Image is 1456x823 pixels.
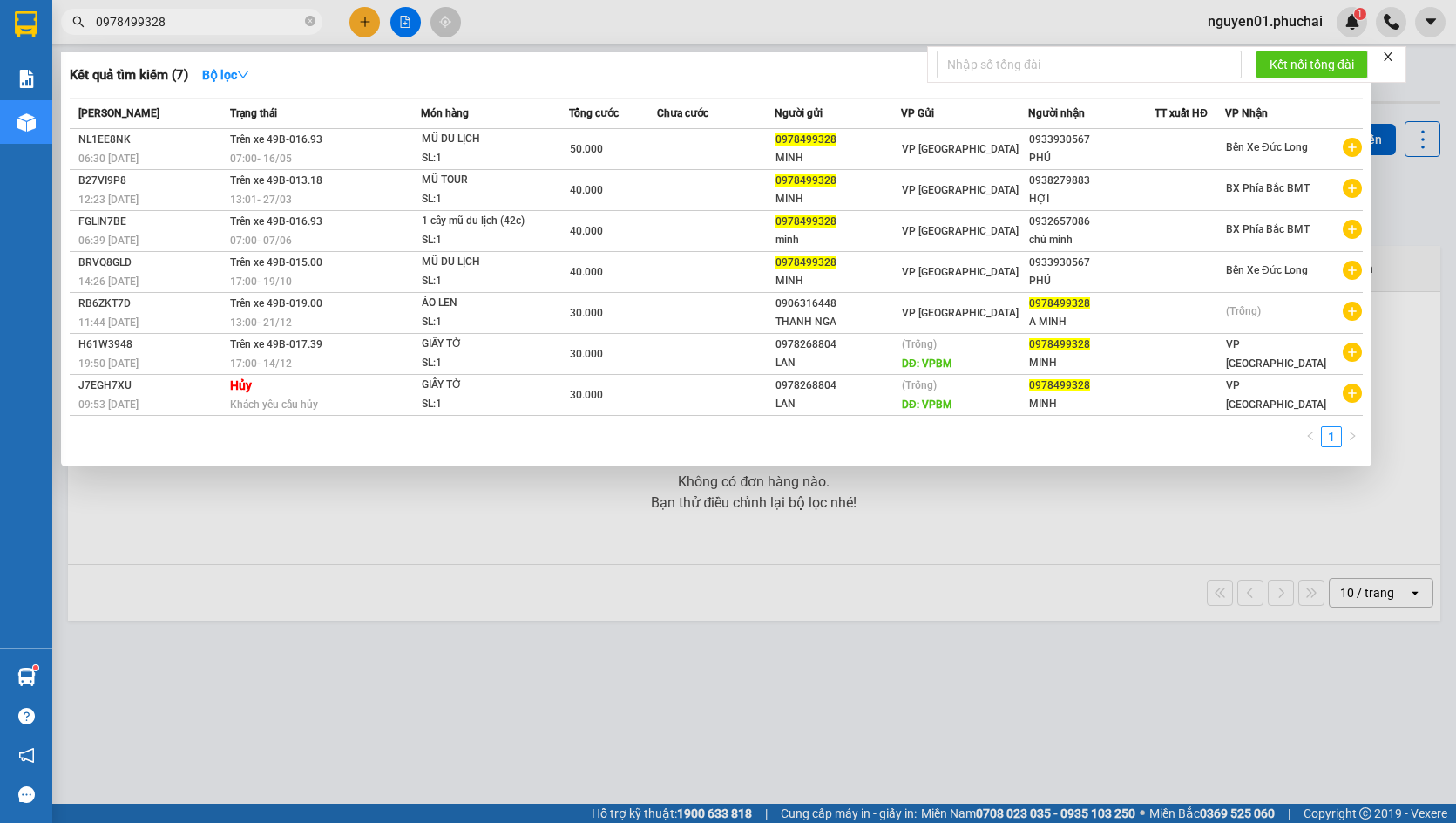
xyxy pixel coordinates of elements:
li: Next Page [1342,426,1363,447]
div: J7EGH7XU [78,377,225,395]
span: close-circle [305,16,315,26]
span: Trên xe 49B-016.93 [230,133,322,146]
div: PHÚ [1029,149,1155,167]
div: 0978268804 [775,377,901,395]
div: 0933930567 [1029,131,1155,149]
div: SL: 1 [422,395,552,414]
button: Kết nối tổng đài [1256,51,1368,78]
h3: Kết quả tìm kiếm ( 7 ) [70,66,188,85]
a: 1 [1322,427,1341,446]
span: [PERSON_NAME] [78,107,159,119]
div: THANH NGA [775,313,901,331]
span: search [72,16,85,28]
span: Trên xe 49B-016.93 [230,215,322,228]
span: Tổng cước [569,107,619,119]
span: BX Phía Bắc BMT [1226,223,1310,235]
span: down [237,69,249,81]
span: 0978499328 [775,174,836,187]
div: NL1EE8NK [78,131,225,149]
span: VP [GEOGRAPHIC_DATA] [902,184,1019,196]
span: VP [GEOGRAPHIC_DATA] [902,266,1019,278]
li: Previous Page [1300,426,1321,447]
div: MŨ TOUR [422,171,552,190]
span: Người nhận [1028,107,1085,119]
div: PHÚ [1029,272,1155,290]
div: BRVQ8GLD [78,254,225,272]
div: 0933930567 [1029,254,1155,272]
span: 40.000 [570,225,603,237]
span: 13:00 - 21/12 [230,316,292,329]
button: Bộ lọcdown [188,61,263,89]
div: LAN [775,354,901,372]
span: DĐ: VPBM [902,357,952,370]
div: H61W3948 [78,336,225,354]
input: Nhập số tổng đài [937,51,1242,78]
div: MINH [775,149,901,167]
span: Trên xe 49B-017.39 [230,338,322,350]
span: plus-circle [1343,179,1362,198]
div: 0932657086 [1029,213,1155,231]
span: close [1382,51,1394,63]
button: left [1300,426,1321,447]
div: SL: 1 [422,354,552,373]
span: (Trống) [902,379,937,391]
div: SL: 1 [422,231,552,250]
span: 40.000 [570,184,603,196]
img: warehouse-icon [17,113,36,132]
div: SL: 1 [422,313,552,332]
span: 12:23 [DATE] [78,194,139,206]
span: 30.000 [570,389,603,401]
span: 0978499328 [1029,379,1090,391]
div: MŨ DU LỊCH [422,130,552,149]
span: VP [GEOGRAPHIC_DATA] [1226,379,1326,411]
div: RB6ZKT7D [78,295,225,313]
span: right [1347,431,1358,441]
span: 17:00 - 14/12 [230,357,292,370]
div: SL: 1 [422,190,552,209]
span: Bến Xe Đức Long [1226,141,1308,153]
span: 0978499328 [775,256,836,269]
span: 09:53 [DATE] [78,398,139,411]
span: 30.000 [570,348,603,360]
div: MINH [775,190,901,208]
span: Khách yêu cầu hủy [230,398,318,411]
span: VP [GEOGRAPHIC_DATA] [902,307,1019,319]
div: MINH [775,272,901,290]
span: notification [18,747,35,764]
div: ÁO LEN [422,294,552,313]
span: 06:39 [DATE] [78,235,139,247]
span: 11:44 [DATE] [78,316,139,329]
span: plus-circle [1343,302,1362,321]
div: B27VI9P8 [78,172,225,190]
span: Trên xe 49B-013.18 [230,174,322,187]
div: GIẤY TỜ [422,335,552,354]
strong: Hủy [230,378,252,392]
div: MINH [1029,354,1155,372]
span: Trên xe 49B-015.00 [230,256,322,269]
span: Món hàng [421,107,469,119]
button: right [1342,426,1363,447]
span: 0978499328 [775,133,836,146]
input: Tìm tên, số ĐT hoặc mã đơn [96,12,301,31]
span: 07:00 - 07/06 [230,235,292,247]
span: 0978499328 [1029,338,1090,350]
span: 0978499328 [775,215,836,228]
span: VP [GEOGRAPHIC_DATA] [902,143,1019,155]
span: 14:26 [DATE] [78,275,139,288]
span: left [1305,431,1316,441]
span: Người gửi [775,107,823,119]
span: 19:50 [DATE] [78,357,139,370]
span: message [18,786,35,803]
span: 13:01 - 27/03 [230,194,292,206]
img: logo-vxr [15,11,37,37]
div: 0978268804 [775,336,901,354]
span: Trên xe 49B-019.00 [230,297,322,309]
span: plus-circle [1343,220,1362,239]
div: minh [775,231,901,249]
div: A MINH [1029,313,1155,331]
div: MŨ DU LỊCH [422,253,552,272]
div: SL: 1 [422,149,552,168]
span: (Trống) [1226,305,1261,317]
span: BX Phía Bắc BMT [1226,182,1310,194]
span: DĐ: VPBM [902,398,952,411]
